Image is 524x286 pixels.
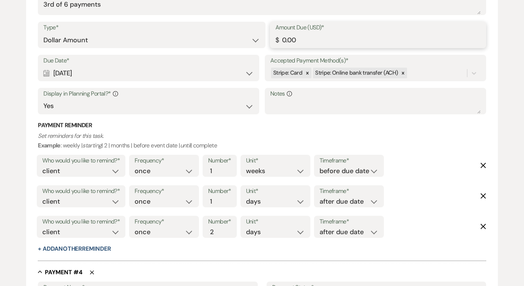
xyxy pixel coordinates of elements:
span: Stripe: Online bank transfer (ACH) [315,69,398,76]
label: Display in Planning Portal?* [43,89,254,99]
label: Number* [208,186,231,197]
span: Stripe: Card [273,69,302,76]
i: Set reminders for this task. [38,132,103,140]
button: + AddAnotherReminder [38,246,111,252]
label: Frequency* [135,155,193,166]
label: Type* [43,22,260,33]
label: Unit* [246,217,305,227]
label: Timeframe* [320,186,378,197]
label: Who would you like to remind?* [42,186,120,197]
label: Who would you like to remind?* [42,217,120,227]
label: Frequency* [135,186,193,197]
div: [DATE] [43,66,254,81]
label: Timeframe* [320,217,378,227]
b: Example [38,142,61,149]
h3: Payment Reminder [38,121,486,129]
label: Notes [270,89,481,99]
label: Who would you like to remind?* [42,155,120,166]
label: Due Date* [43,56,254,66]
label: Timeframe* [320,155,378,166]
label: Number* [208,217,231,227]
label: Frequency* [135,217,193,227]
label: Number* [208,155,231,166]
i: starting [82,142,101,149]
i: until [180,142,191,149]
label: Unit* [246,186,305,197]
button: Payment #4 [38,268,82,276]
label: Unit* [246,155,305,166]
label: Amount Due (USD)* [275,22,481,33]
div: $ [275,35,279,45]
h5: Payment # 4 [45,268,82,276]
p: : weekly | | 2 | months | before event date | | complete [38,131,486,150]
label: Accepted Payment Method(s)* [270,56,481,66]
